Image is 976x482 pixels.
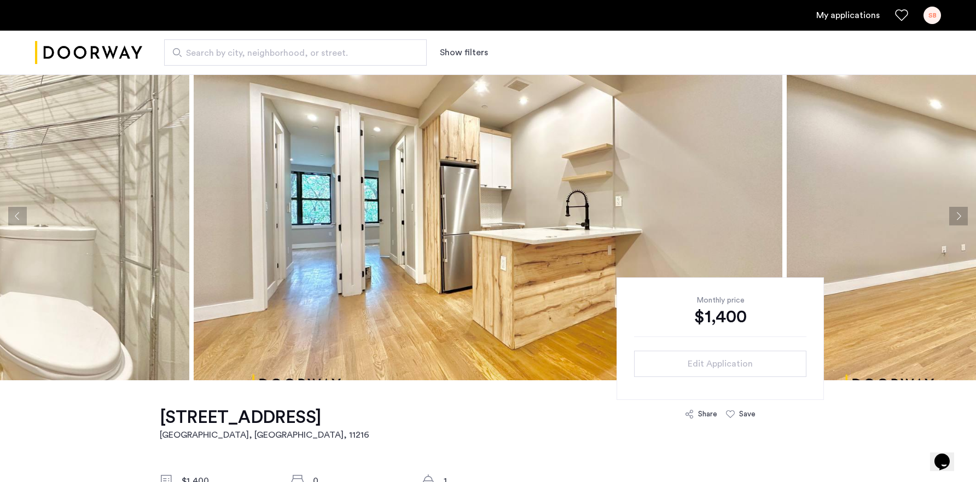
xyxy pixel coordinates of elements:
div: SB [923,7,941,24]
button: button [634,351,806,377]
a: My application [816,9,880,22]
button: Previous apartment [8,207,27,225]
span: Search by city, neighborhood, or street. [186,47,396,60]
h1: [STREET_ADDRESS] [160,406,369,428]
div: Share [698,409,717,420]
button: Next apartment [949,207,968,225]
div: $1,400 [634,306,806,328]
div: Save [739,409,756,420]
input: Apartment Search [164,39,427,66]
a: Favorites [895,9,908,22]
img: logo [35,32,142,73]
span: Edit Application [688,357,753,370]
div: Monthly price [634,295,806,306]
img: apartment [194,52,782,380]
h2: [GEOGRAPHIC_DATA], [GEOGRAPHIC_DATA] , 11216 [160,428,369,442]
a: Cazamio logo [35,32,142,73]
a: [STREET_ADDRESS][GEOGRAPHIC_DATA], [GEOGRAPHIC_DATA], 11216 [160,406,369,442]
button: Show or hide filters [440,46,488,59]
iframe: chat widget [930,438,965,471]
